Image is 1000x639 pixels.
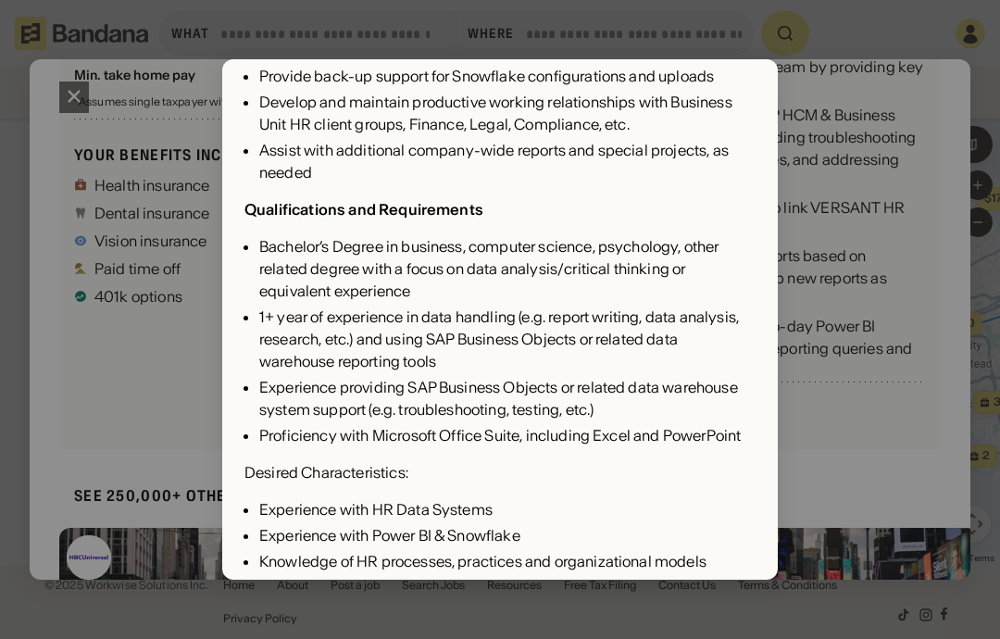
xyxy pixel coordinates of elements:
[244,200,483,219] div: Qualifications and Requirements
[259,65,756,87] div: Provide back-up support for Snowflake configurations and uploads
[259,576,756,598] div: Experience handling various types of government compliance requests
[259,235,756,302] div: Bachelor’s Degree in business, computer science, psychology, other related degree with a focus on...
[259,424,756,446] div: Proficiency with Microsoft Office Suite, including Excel and PowerPoint
[259,550,756,572] div: Knowledge of HR processes, practices and organizational models
[259,139,756,183] div: Assist with additional company-wide reports and special projects, as needed
[259,376,756,420] div: Experience providing SAP Business Objects or related data warehouse system support (e.g. troubles...
[259,306,756,372] div: 1+ year of experience in data handling (e.g. report writing, data analysis, research, etc.) and u...
[259,524,756,546] div: Experience with Power BI & Snowflake
[259,91,756,135] div: Develop and maintain productive working relationships with Business Unit HR client groups, Financ...
[244,461,408,483] div: Desired Characteristics:
[259,498,756,520] div: Experience with HR Data Systems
